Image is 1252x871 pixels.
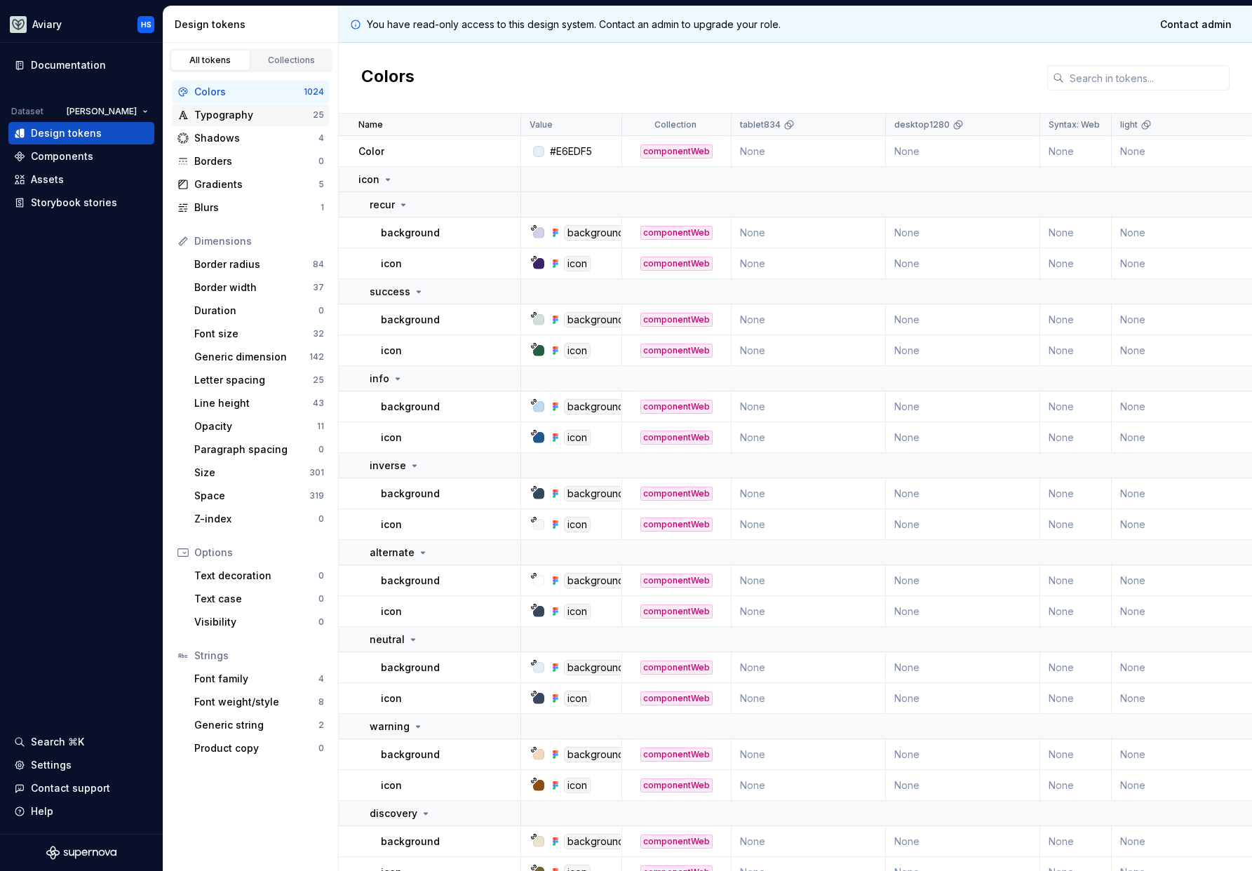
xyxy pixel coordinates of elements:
[194,466,309,480] div: Size
[1040,422,1112,453] td: None
[189,276,330,299] a: Border width37
[194,649,324,663] div: Strings
[370,806,417,821] p: discovery
[189,438,330,461] a: Paragraph spacing0
[31,196,117,210] div: Storybook stories
[381,487,440,501] p: background
[564,573,659,588] div: backgroundLevel0
[46,846,116,860] svg: Supernova Logo
[381,226,440,240] p: background
[8,168,154,191] a: Assets
[31,126,102,140] div: Design tokens
[564,343,591,358] div: icon
[564,691,591,706] div: icon
[318,156,324,167] div: 0
[381,574,440,588] p: background
[370,372,389,386] p: info
[318,133,324,144] div: 4
[1040,509,1112,540] td: None
[172,127,330,149] a: Shadows4
[732,596,886,627] td: None
[189,415,330,438] a: Opacity11
[654,119,696,130] p: Collection
[318,570,324,581] div: 0
[8,122,154,144] a: Design tokens
[1040,683,1112,714] td: None
[886,565,1040,596] td: None
[309,490,324,501] div: 319
[189,323,330,345] a: Font size32
[1040,217,1112,248] td: None
[189,253,330,276] a: Border radius84
[309,351,324,363] div: 142
[194,257,313,271] div: Border radius
[313,282,324,293] div: 37
[381,691,402,705] p: icon
[313,328,324,339] div: 32
[732,683,886,714] td: None
[189,392,330,414] a: Line height43
[886,304,1040,335] td: None
[194,419,317,433] div: Opacity
[31,781,110,795] div: Contact support
[361,65,415,90] h2: Colors
[189,691,330,713] a: Font weight/style8
[8,191,154,214] a: Storybook stories
[31,149,93,163] div: Components
[8,145,154,168] a: Components
[564,399,659,414] div: backgroundLevel2
[189,299,330,322] a: Duration0
[194,108,313,122] div: Typography
[381,344,402,358] p: icon
[189,485,330,507] a: Space319
[732,217,886,248] td: None
[194,201,321,215] div: Blurs
[640,144,713,158] div: componentWeb
[886,478,1040,509] td: None
[189,668,330,690] a: Font family4
[564,225,659,241] div: backgroundLevel2
[194,489,309,503] div: Space
[189,714,330,736] a: Generic string2
[1040,304,1112,335] td: None
[318,720,324,731] div: 2
[1040,565,1112,596] td: None
[370,633,405,647] p: neutral
[189,588,330,610] a: Text case0
[1151,12,1241,37] a: Contact admin
[381,431,402,445] p: icon
[886,391,1040,422] td: None
[194,85,304,99] div: Colors
[370,198,395,212] p: recur
[194,569,318,583] div: Text decoration
[309,467,324,478] div: 301
[732,335,886,366] td: None
[381,518,402,532] p: icon
[886,248,1040,279] td: None
[1040,478,1112,509] td: None
[172,104,330,126] a: Typography25
[194,672,318,686] div: Font family
[886,136,1040,167] td: None
[318,305,324,316] div: 0
[640,748,713,762] div: componentWeb
[381,748,440,762] p: background
[564,256,591,271] div: icon
[194,718,318,732] div: Generic string
[189,565,330,587] a: Text decoration0
[640,661,713,675] div: componentWeb
[31,804,53,818] div: Help
[381,661,440,675] p: background
[318,616,324,628] div: 0
[8,54,154,76] a: Documentation
[640,605,713,619] div: componentWeb
[640,431,713,445] div: componentWeb
[194,131,318,145] div: Shadows
[318,593,324,605] div: 0
[640,691,713,705] div: componentWeb
[1120,119,1138,130] p: light
[194,615,318,629] div: Visibility
[194,512,318,526] div: Z-index
[640,344,713,358] div: componentWeb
